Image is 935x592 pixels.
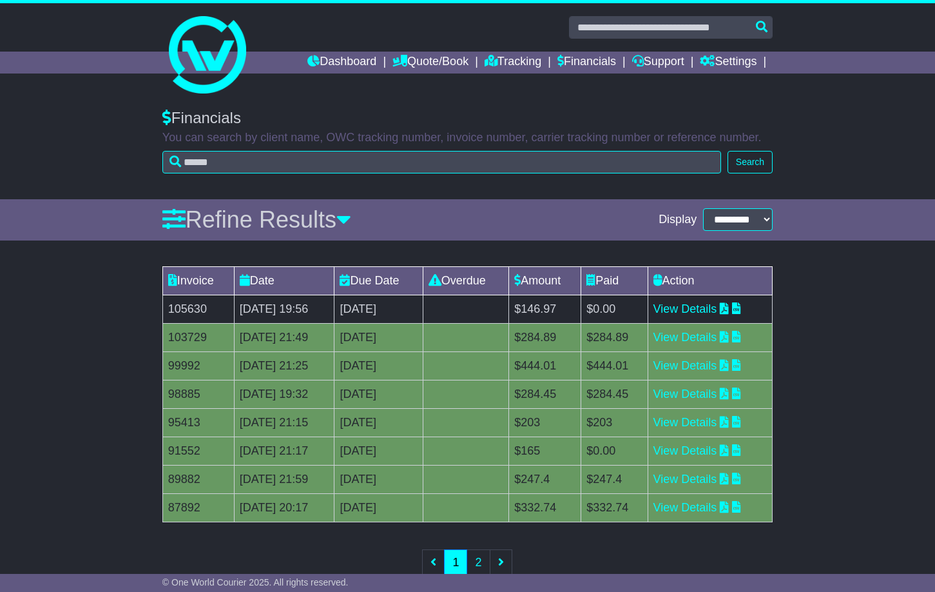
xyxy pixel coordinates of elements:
[334,351,423,380] td: [DATE]
[234,408,334,437] td: [DATE] 21:15
[557,52,616,74] a: Financials
[509,266,581,295] td: Amount
[162,577,349,587] span: © One World Courier 2025. All rights reserved.
[509,408,581,437] td: $203
[653,473,717,486] a: View Details
[162,493,234,522] td: 87892
[581,266,648,295] td: Paid
[467,549,490,576] a: 2
[509,437,581,465] td: $165
[653,331,717,344] a: View Details
[162,295,234,323] td: 105630
[234,493,334,522] td: [DATE] 20:17
[423,266,508,295] td: Overdue
[509,465,581,493] td: $247.4
[581,465,648,493] td: $247.4
[334,437,423,465] td: [DATE]
[659,213,697,227] span: Display
[334,493,423,522] td: [DATE]
[581,351,648,380] td: $444.01
[581,380,648,408] td: $284.45
[509,323,581,351] td: $284.89
[234,465,334,493] td: [DATE] 21:59
[653,501,717,514] a: View Details
[444,549,467,576] a: 1
[162,408,234,437] td: 95413
[334,295,423,323] td: [DATE]
[234,351,334,380] td: [DATE] 21:25
[162,465,234,493] td: 89882
[334,465,423,493] td: [DATE]
[581,295,648,323] td: $0.00
[162,351,234,380] td: 99992
[648,266,773,295] td: Action
[653,416,717,429] a: View Details
[632,52,684,74] a: Support
[307,52,376,74] a: Dashboard
[581,323,648,351] td: $284.89
[509,380,581,408] td: $284.45
[162,131,773,145] p: You can search by client name, OWC tracking number, invoice number, carrier tracking number or re...
[334,266,423,295] td: Due Date
[653,359,717,372] a: View Details
[653,388,717,400] a: View Details
[234,295,334,323] td: [DATE] 19:56
[653,444,717,457] a: View Details
[162,266,234,295] td: Invoice
[162,109,773,128] div: Financials
[162,437,234,465] td: 91552
[728,151,773,173] button: Search
[234,380,334,408] td: [DATE] 19:32
[234,437,334,465] td: [DATE] 21:17
[509,351,581,380] td: $444.01
[334,408,423,437] td: [DATE]
[234,266,334,295] td: Date
[162,206,351,233] a: Refine Results
[653,302,717,315] a: View Details
[485,52,541,74] a: Tracking
[581,493,648,522] td: $332.74
[581,408,648,437] td: $203
[392,52,468,74] a: Quote/Book
[509,493,581,522] td: $332.74
[234,323,334,351] td: [DATE] 21:49
[581,437,648,465] td: $0.00
[700,52,757,74] a: Settings
[162,323,234,351] td: 103729
[334,323,423,351] td: [DATE]
[509,295,581,323] td: $146.97
[162,380,234,408] td: 98885
[334,380,423,408] td: [DATE]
